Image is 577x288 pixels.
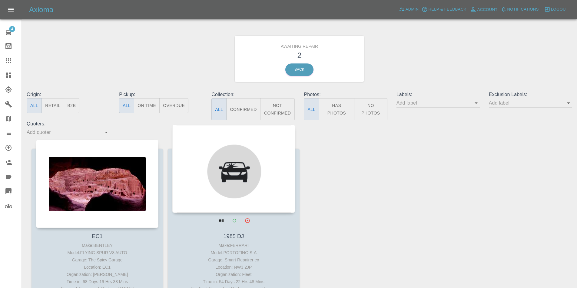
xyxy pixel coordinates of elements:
p: Collection: [211,91,295,98]
div: Organization: [PERSON_NAME] [38,271,157,278]
button: Open [102,128,111,137]
div: Location: EC1 [38,264,157,271]
button: Retail [41,98,64,113]
div: Organization: Fleet [174,271,293,278]
button: All [211,98,227,120]
div: Time in: 54 Days 22 Hrs 48 Mins [174,278,293,285]
button: All [27,98,42,113]
h3: 2 [239,50,360,61]
button: Has Photos [319,98,355,120]
a: View [215,214,227,227]
input: Add label [489,98,563,108]
button: Overdue [159,98,188,113]
input: Add quoter [27,128,101,137]
span: Notifications [507,6,539,13]
a: Back [285,63,313,76]
p: Quoters: [27,120,110,128]
div: Model: PORTOFINO S-A [174,249,293,256]
button: B2B [64,98,80,113]
p: Labels: [396,91,480,98]
span: Account [477,6,498,13]
span: Help & Feedback [428,6,466,13]
h5: Axioma [29,5,53,15]
p: Origin: [27,91,110,98]
button: On Time [134,98,160,113]
button: All [119,98,134,113]
a: EC1 [92,233,102,239]
button: No Photos [354,98,387,120]
div: Garage: The Spicy Garage [38,256,157,264]
button: Archive [241,214,254,227]
input: Add label [396,98,471,108]
div: Model: FLYING SPUR V8 AUTO [38,249,157,256]
a: Admin [397,5,420,14]
span: 4 [9,26,15,32]
button: Confirmed [226,98,260,120]
h6: Awaiting Repair [239,40,360,50]
div: Make: BENTLEY [38,242,157,249]
button: Not Confirmed [260,98,295,120]
button: Open drawer [4,2,18,17]
div: Location: NW3 2JP [174,264,293,271]
button: Open [472,99,480,107]
a: Modify [228,214,240,227]
span: Admin [406,6,419,13]
span: Logout [551,6,568,13]
button: Open [564,99,573,107]
button: Help & Feedback [420,5,468,14]
p: Photos: [304,91,387,98]
div: Time in: 68 Days 19 Hrs 38 Mins [38,278,157,285]
button: Notifications [499,5,540,14]
p: Exclusion Labels: [489,91,572,98]
a: 1985 DJ [224,233,244,239]
button: Logout [543,5,570,14]
button: All [304,98,319,120]
a: Account [468,5,499,15]
div: Make: FERRARI [174,242,293,249]
div: Garage: Smart Repairer ex [174,256,293,264]
p: Pickup: [119,91,202,98]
